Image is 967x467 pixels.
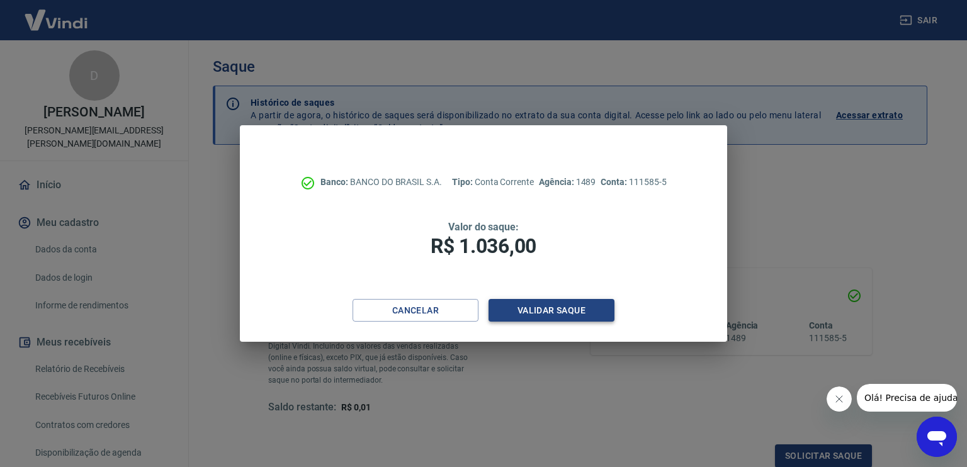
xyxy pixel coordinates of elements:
button: Cancelar [353,299,478,322]
p: 111585-5 [601,176,666,189]
span: R$ 1.036,00 [431,234,536,258]
span: Valor do saque: [448,221,519,233]
iframe: Fechar mensagem [827,386,852,412]
span: Agência: [539,177,576,187]
iframe: Botão para abrir a janela de mensagens [917,417,957,457]
iframe: Mensagem da empresa [857,384,957,412]
button: Validar saque [489,299,614,322]
p: Conta Corrente [452,176,534,189]
span: Tipo: [452,177,475,187]
p: BANCO DO BRASIL S.A. [320,176,442,189]
span: Olá! Precisa de ajuda? [8,9,106,19]
p: 1489 [539,176,596,189]
span: Conta: [601,177,629,187]
span: Banco: [320,177,350,187]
